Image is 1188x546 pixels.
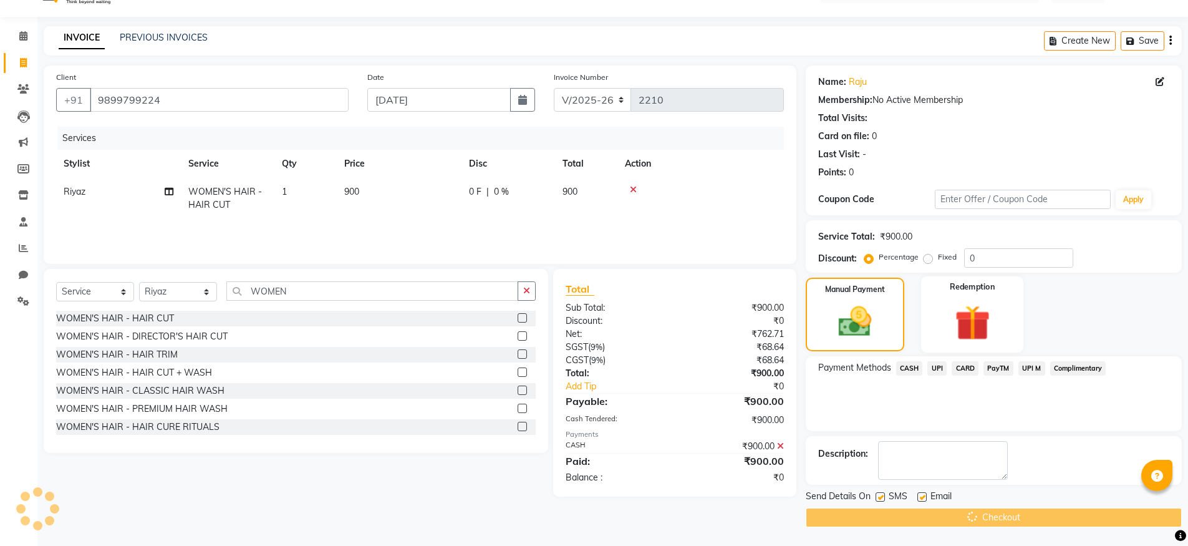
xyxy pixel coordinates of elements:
th: Stylist [56,150,181,178]
div: WOMEN'S HAIR - HAIR TRIM [56,348,178,361]
div: Payable: [556,394,675,409]
div: Services [57,127,793,150]
div: Discount: [818,252,857,265]
div: Last Visit: [818,148,860,161]
span: 9% [591,355,603,365]
div: ( ) [556,341,675,354]
span: 900 [344,186,359,197]
div: Name: [818,76,846,89]
span: 9% [591,342,602,352]
img: _cash.svg [828,303,882,341]
span: CARD [952,361,978,376]
div: ₹900.00 [675,440,793,453]
span: Send Details On [806,490,871,505]
div: Membership: [818,94,872,107]
div: Paid: [556,454,675,469]
div: No Active Membership [818,94,1169,107]
button: +91 [56,88,91,112]
div: - [862,148,866,161]
div: Cash Tendered: [556,414,675,427]
div: Balance : [556,471,675,484]
div: WOMEN'S HAIR - HAIR CURE RITUALS [56,421,220,434]
span: 0 % [494,185,509,198]
span: WOMEN'S HAIR - HAIR CUT [188,186,262,210]
th: Price [337,150,461,178]
span: Payment Methods [818,361,891,374]
label: Redemption [950,281,995,293]
a: PREVIOUS INVOICES [120,32,208,43]
div: ₹68.64 [675,354,793,367]
input: Search or Scan [226,281,518,301]
div: ₹900.00 [675,394,793,409]
div: Net: [556,328,675,341]
span: Email [930,490,952,505]
div: Total Visits: [818,112,867,125]
label: Invoice Number [554,72,608,83]
label: Percentage [879,251,919,263]
div: ₹0 [675,471,793,484]
span: Total [566,283,594,296]
div: Description: [818,447,868,461]
div: CASH [556,440,675,453]
label: Client [56,72,76,83]
span: UPI [927,361,947,376]
span: 0 F [469,185,481,198]
div: Payments [566,429,783,440]
label: Date [367,72,384,83]
div: ₹900.00 [675,367,793,380]
span: PayTM [983,361,1013,376]
button: Save [1121,31,1164,51]
th: Qty [274,150,337,178]
input: Search by Name/Mobile/Email/Code [90,88,349,112]
div: 0 [849,166,854,179]
div: WOMEN'S HAIR - DIRECTOR'S HAIR CUT [56,330,228,343]
label: Fixed [938,251,957,263]
label: Manual Payment [825,284,885,295]
div: WOMEN'S HAIR - PREMIUM HAIR WASH [56,402,228,416]
span: CASH [896,361,923,376]
div: ₹762.71 [675,328,793,341]
span: UPI M [1018,361,1045,376]
div: ₹900.00 [675,454,793,469]
div: ₹0 [695,380,793,393]
th: Disc [461,150,555,178]
div: Points: [818,166,846,179]
th: Service [181,150,274,178]
div: ₹900.00 [675,301,793,314]
span: SMS [889,490,907,505]
span: | [486,185,489,198]
div: Card on file: [818,130,869,143]
div: WOMEN'S HAIR - CLASSIC HAIR WASH [56,384,225,397]
span: Complimentary [1050,361,1106,376]
input: Enter Offer / Coupon Code [935,190,1111,209]
th: Action [617,150,784,178]
span: SGST [566,341,588,353]
div: ₹68.64 [675,341,793,354]
div: Coupon Code [818,193,935,206]
span: 900 [563,186,577,197]
th: Total [555,150,617,178]
button: Create New [1044,31,1116,51]
div: ( ) [556,354,675,367]
div: ₹0 [675,314,793,328]
button: Apply [1116,190,1151,209]
div: WOMEN'S HAIR - HAIR CUT + WASH [56,366,212,379]
a: Raju [849,76,867,89]
a: INVOICE [59,27,105,49]
span: CGST [566,354,589,366]
div: ₹900.00 [880,230,912,243]
div: WOMEN'S HAIR - HAIR CUT [56,312,174,325]
div: Total: [556,367,675,380]
span: Riyaz [64,186,85,197]
div: 0 [872,130,877,143]
a: Add Tip [556,380,694,393]
div: Discount: [556,314,675,328]
span: 1 [282,186,287,197]
div: Sub Total: [556,301,675,314]
div: Service Total: [818,230,875,243]
div: ₹900.00 [675,414,793,427]
img: _gift.svg [944,301,1001,345]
